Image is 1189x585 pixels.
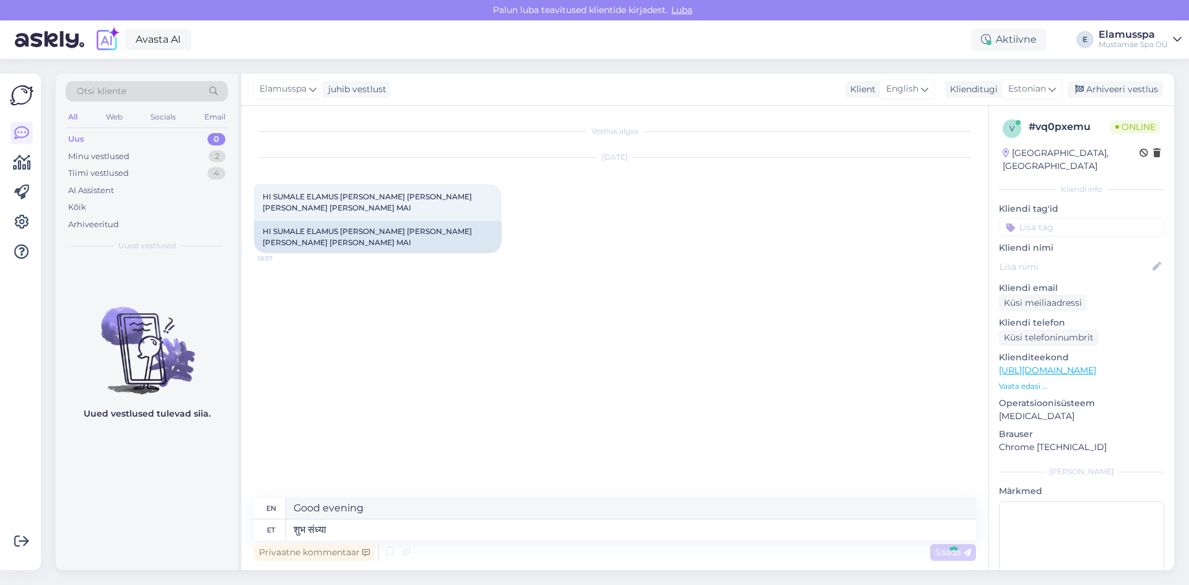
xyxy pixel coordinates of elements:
input: Lisa tag [999,218,1164,236]
p: Uued vestlused tulevad siia. [84,407,211,420]
div: Arhiveeritud [68,219,119,231]
div: Kliendi info [999,184,1164,195]
div: Minu vestlused [68,150,129,163]
p: Klienditeekond [999,351,1164,364]
p: Chrome [TECHNICAL_ID] [999,441,1164,454]
div: Mustamäe Spa OÜ [1099,40,1168,50]
a: [URL][DOMAIN_NAME] [999,365,1096,376]
span: English [886,82,918,96]
p: Vaata edasi ... [999,381,1164,392]
div: Aktiivne [971,28,1047,51]
p: Brauser [999,428,1164,441]
div: 2 [209,150,225,163]
p: Kliendi nimi [999,241,1164,254]
img: No chats [56,285,238,396]
a: Avasta AI [125,29,191,50]
div: AI Assistent [68,184,114,197]
div: [GEOGRAPHIC_DATA], [GEOGRAPHIC_DATA] [1003,147,1139,173]
div: Klienditugi [945,83,998,96]
div: [DATE] [254,152,976,163]
p: Märkmed [999,485,1164,498]
div: Klient [845,83,876,96]
div: Uus [68,133,84,145]
p: Kliendi email [999,282,1164,295]
div: Arhiveeri vestlus [1068,81,1163,98]
div: Kõik [68,201,86,214]
span: Luba [668,4,696,15]
div: Elamusspa [1099,30,1168,40]
div: Vestlus algas [254,126,976,137]
span: Otsi kliente [77,85,126,98]
p: Kliendi telefon [999,316,1164,329]
div: 0 [207,133,225,145]
img: Askly Logo [10,84,33,107]
span: Online [1110,120,1161,134]
span: 18:57 [258,254,304,263]
input: Lisa nimi [1000,260,1150,274]
p: Kliendi tag'id [999,202,1164,215]
span: v [1009,124,1014,133]
div: Web [103,109,125,125]
div: Email [202,109,228,125]
div: Tiimi vestlused [68,167,129,180]
div: juhib vestlust [323,83,386,96]
div: # vq0pxemu [1029,119,1110,134]
div: Küsi telefoninumbrit [999,329,1099,346]
div: All [66,109,80,125]
div: Socials [148,109,178,125]
a: ElamusspaMustamäe Spa OÜ [1099,30,1182,50]
div: [PERSON_NAME] [999,466,1164,477]
div: Küsi meiliaadressi [999,295,1087,311]
div: E [1076,31,1094,48]
span: HI SUMALE ELAMUS [PERSON_NAME] [PERSON_NAME] [PERSON_NAME] [PERSON_NAME] MAI [263,192,474,212]
img: explore-ai [94,27,120,53]
span: Uued vestlused [118,240,176,251]
span: Estonian [1008,82,1046,96]
span: Elamusspa [259,82,307,96]
p: Operatsioonisüsteem [999,397,1164,410]
div: 4 [207,167,225,180]
div: HI SUMALE ELAMUS [PERSON_NAME] [PERSON_NAME] [PERSON_NAME] [PERSON_NAME] MAI [254,221,502,253]
p: [MEDICAL_DATA] [999,410,1164,423]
